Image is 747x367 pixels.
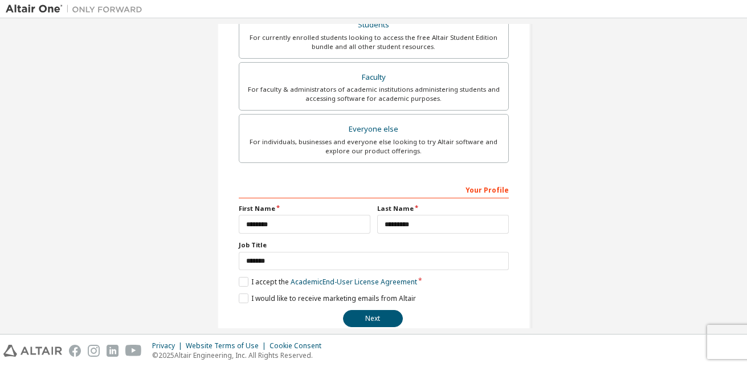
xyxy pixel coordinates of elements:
[125,345,142,357] img: youtube.svg
[186,341,270,350] div: Website Terms of Use
[377,204,509,213] label: Last Name
[3,345,62,357] img: altair_logo.svg
[239,277,417,287] label: I accept the
[152,341,186,350] div: Privacy
[152,350,328,360] p: © 2025 Altair Engineering, Inc. All Rights Reserved.
[239,204,370,213] label: First Name
[88,345,100,357] img: instagram.svg
[246,121,501,137] div: Everyone else
[246,17,501,33] div: Students
[246,70,501,85] div: Faculty
[246,137,501,156] div: For individuals, businesses and everyone else looking to try Altair software and explore our prod...
[246,85,501,103] div: For faculty & administrators of academic institutions administering students and accessing softwa...
[291,277,417,287] a: Academic End-User License Agreement
[239,180,509,198] div: Your Profile
[6,3,148,15] img: Altair One
[239,240,509,250] label: Job Title
[239,293,416,303] label: I would like to receive marketing emails from Altair
[270,341,328,350] div: Cookie Consent
[69,345,81,357] img: facebook.svg
[107,345,119,357] img: linkedin.svg
[246,33,501,51] div: For currently enrolled students looking to access the free Altair Student Edition bundle and all ...
[343,310,403,327] button: Next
